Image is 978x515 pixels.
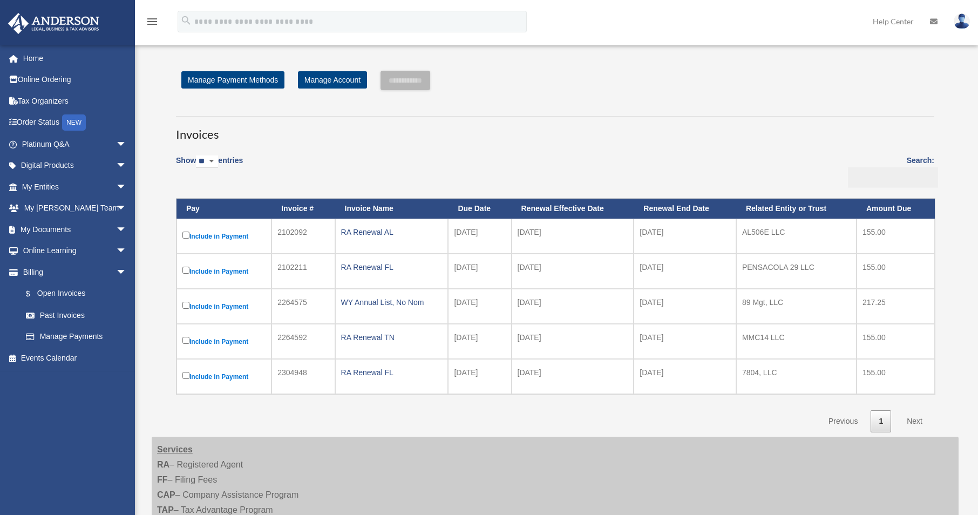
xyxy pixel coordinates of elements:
strong: TAP [157,505,174,514]
div: RA Renewal FL [341,365,443,380]
td: AL506E LLC [736,219,857,254]
a: Manage Payment Methods [181,71,284,89]
label: Include in Payment [182,335,266,348]
span: arrow_drop_down [116,176,138,198]
a: Online Ordering [8,69,143,91]
td: [DATE] [634,254,736,289]
a: Manage Account [298,71,367,89]
div: RA Renewal AL [341,225,443,240]
td: [DATE] [634,359,736,394]
td: [DATE] [512,254,634,289]
td: [DATE] [512,324,634,359]
a: Events Calendar [8,347,143,369]
a: Tax Organizers [8,90,143,112]
td: 7804, LLC [736,359,857,394]
a: My Entitiesarrow_drop_down [8,176,143,198]
div: RA Renewal FL [341,260,443,275]
th: Invoice Name: activate to sort column ascending [335,199,449,219]
td: PENSACOLA 29 LLC [736,254,857,289]
strong: Services [157,445,193,454]
td: 2264592 [271,324,335,359]
td: [DATE] [512,359,634,394]
td: 155.00 [857,324,935,359]
label: Show entries [176,154,243,179]
td: [DATE] [448,219,511,254]
td: 2264575 [271,289,335,324]
a: Platinum Q&Aarrow_drop_down [8,133,143,155]
td: 2102092 [271,219,335,254]
td: 217.25 [857,289,935,324]
a: Previous [820,410,866,432]
a: Past Invoices [15,304,138,326]
i: search [180,15,192,26]
input: Include in Payment [182,372,189,379]
label: Include in Payment [182,300,266,313]
span: arrow_drop_down [116,155,138,177]
a: Digital Productsarrow_drop_down [8,155,143,177]
td: MMC14 LLC [736,324,857,359]
input: Search: [848,167,938,188]
img: User Pic [954,13,970,29]
span: arrow_drop_down [116,198,138,220]
input: Include in Payment [182,267,189,274]
a: Manage Payments [15,326,138,348]
div: RA Renewal TN [341,330,443,345]
td: [DATE] [512,289,634,324]
a: $Open Invoices [15,283,132,305]
td: 2102211 [271,254,335,289]
span: arrow_drop_down [116,261,138,283]
th: Pay: activate to sort column descending [176,199,271,219]
a: Billingarrow_drop_down [8,261,138,283]
div: WY Annual List, No Nom [341,295,443,310]
td: 2304948 [271,359,335,394]
a: Next [899,410,931,432]
span: arrow_drop_down [116,240,138,262]
td: [DATE] [448,289,511,324]
select: Showentries [196,155,218,168]
i: menu [146,15,159,28]
strong: FF [157,475,168,484]
th: Renewal End Date: activate to sort column ascending [634,199,736,219]
th: Due Date: activate to sort column ascending [448,199,511,219]
td: [DATE] [448,324,511,359]
strong: CAP [157,490,175,499]
label: Include in Payment [182,370,266,383]
input: Include in Payment [182,337,189,344]
a: My Documentsarrow_drop_down [8,219,143,240]
label: Include in Payment [182,265,266,278]
a: My [PERSON_NAME] Teamarrow_drop_down [8,198,143,219]
td: [DATE] [634,219,736,254]
td: 155.00 [857,219,935,254]
td: [DATE] [512,219,634,254]
div: NEW [62,114,86,131]
th: Invoice #: activate to sort column ascending [271,199,335,219]
th: Renewal Effective Date: activate to sort column ascending [512,199,634,219]
td: [DATE] [448,359,511,394]
a: 1 [871,410,891,432]
label: Search: [844,154,934,187]
a: Order StatusNEW [8,112,143,134]
input: Include in Payment [182,232,189,239]
td: 89 Mgt, LLC [736,289,857,324]
span: arrow_drop_down [116,219,138,241]
th: Related Entity or Trust: activate to sort column ascending [736,199,857,219]
span: arrow_drop_down [116,133,138,155]
a: Home [8,48,143,69]
td: [DATE] [448,254,511,289]
a: menu [146,19,159,28]
td: 155.00 [857,254,935,289]
input: Include in Payment [182,302,189,309]
label: Include in Payment [182,229,266,243]
span: $ [32,287,37,301]
td: [DATE] [634,324,736,359]
td: [DATE] [634,289,736,324]
h3: Invoices [176,116,934,143]
td: 155.00 [857,359,935,394]
th: Amount Due: activate to sort column ascending [857,199,935,219]
img: Anderson Advisors Platinum Portal [5,13,103,34]
strong: RA [157,460,169,469]
a: Online Learningarrow_drop_down [8,240,143,262]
